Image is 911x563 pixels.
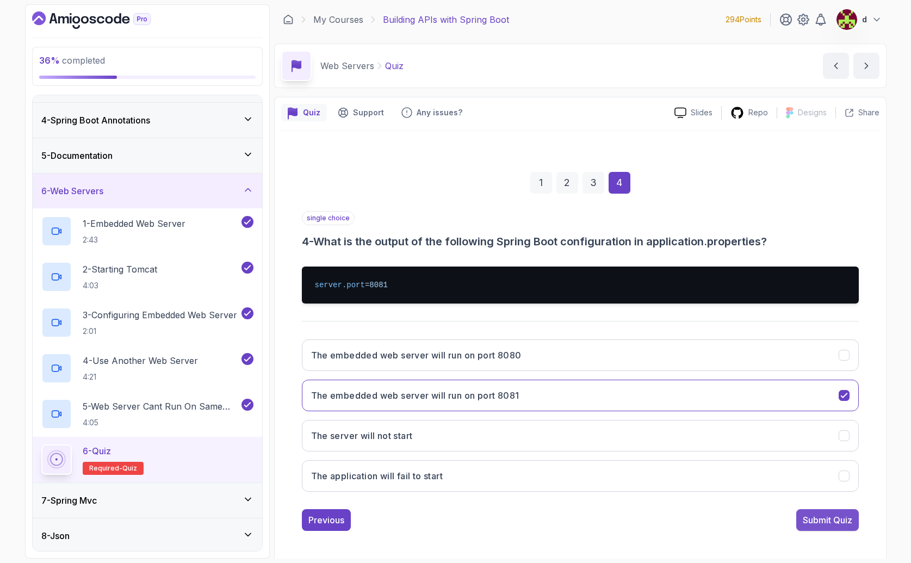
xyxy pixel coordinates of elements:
[41,494,97,507] h3: 7 - Spring Mvc
[83,354,198,367] p: 4 - Use Another Web Server
[722,106,777,120] a: Repo
[89,464,122,473] span: Required-
[836,9,857,30] img: user profile image
[83,217,185,230] p: 1 - Embedded Web Server
[556,172,578,194] div: 2
[331,104,391,121] button: Support button
[41,149,113,162] h3: 5 - Documentation
[39,55,60,66] span: 36 %
[83,417,239,428] p: 4:05
[33,518,262,553] button: 8-Json
[83,308,237,321] p: 3 - Configuring Embedded Web Server
[383,13,509,26] p: Building APIs with Spring Boot
[41,307,253,338] button: 3-Configuring Embedded Web Server2:01
[302,509,351,531] button: Previous
[302,420,859,451] button: The server will not start
[417,107,462,118] p: Any issues?
[303,107,320,118] p: Quiz
[726,14,761,25] p: 294 Points
[385,59,404,72] p: Quiz
[311,469,443,482] h3: The application will fail to start
[41,262,253,292] button: 2-Starting Tomcat4:03
[530,172,552,194] div: 1
[395,104,469,121] button: Feedback button
[862,14,867,25] p: d
[33,174,262,208] button: 6-Web Servers
[41,444,253,475] button: 6-QuizRequired-quiz
[315,281,365,289] span: server.port
[302,234,859,249] h3: 4 - What is the output of the following Spring Boot configuration in application.properties?
[302,460,859,492] button: The application will fail to start
[41,399,253,429] button: 5-Web Server Cant Run On Same Port4:05
[302,267,859,304] pre: =
[33,138,262,173] button: 5-Documentation
[33,103,262,138] button: 4-Spring Boot Annotations
[83,444,111,457] p: 6 - Quiz
[582,172,604,194] div: 3
[311,349,522,362] h3: The embedded web server will run on port 8080
[835,107,879,118] button: Share
[41,529,70,542] h3: 8 - Json
[320,59,374,72] p: Web Servers
[83,263,157,276] p: 2 - Starting Tomcat
[666,107,721,119] a: Slides
[311,429,413,442] h3: The server will not start
[798,107,827,118] p: Designs
[823,53,849,79] button: previous content
[83,400,239,413] p: 5 - Web Server Cant Run On Same Port
[609,172,630,194] div: 4
[311,389,519,402] h3: The embedded web server will run on port 8081
[83,280,157,291] p: 4:03
[283,14,294,25] a: Dashboard
[281,104,327,121] button: quiz button
[83,326,237,337] p: 2:01
[691,107,712,118] p: Slides
[803,513,852,527] div: Submit Quiz
[858,107,879,118] p: Share
[83,234,185,245] p: 2:43
[122,464,137,473] span: quiz
[302,211,355,225] p: single choice
[796,509,859,531] button: Submit Quiz
[369,281,388,289] span: 8081
[39,55,105,66] span: completed
[853,53,879,79] button: next content
[32,11,176,29] a: Dashboard
[302,380,859,411] button: The embedded web server will run on port 8081
[83,372,198,382] p: 4:21
[836,9,882,30] button: user profile imaged
[302,339,859,371] button: The embedded web server will run on port 8080
[33,483,262,518] button: 7-Spring Mvc
[41,114,150,127] h3: 4 - Spring Boot Annotations
[308,513,344,527] div: Previous
[41,216,253,246] button: 1-Embedded Web Server2:43
[41,353,253,383] button: 4-Use Another Web Server4:21
[313,13,363,26] a: My Courses
[41,184,103,197] h3: 6 - Web Servers
[748,107,768,118] p: Repo
[353,107,384,118] p: Support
